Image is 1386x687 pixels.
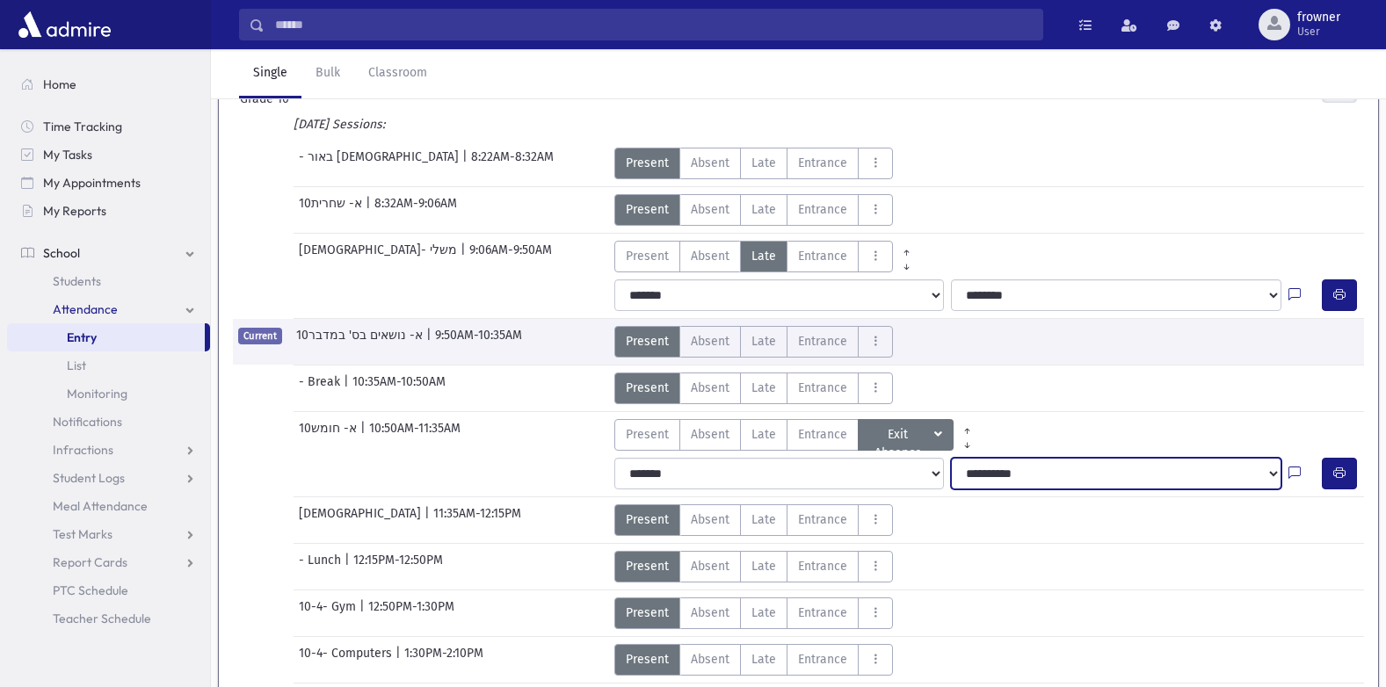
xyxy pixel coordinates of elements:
span: Present [626,154,669,172]
span: List [67,358,86,373]
span: 8:32AM-9:06AM [374,194,457,226]
span: Infractions [53,442,113,458]
span: Monitoring [67,386,127,401]
span: Entrance [798,425,847,444]
span: | [395,644,404,676]
img: AdmirePro [14,7,115,42]
span: Present [626,510,669,529]
span: Present [626,425,669,444]
span: Absent [691,604,729,622]
span: Absent [691,557,729,575]
span: 1:30PM-2:10PM [404,644,483,676]
span: Entrance [798,379,847,397]
a: List [7,351,210,380]
span: My Appointments [43,175,141,191]
span: 10:50AM-11:35AM [369,419,461,451]
span: [DEMOGRAPHIC_DATA]- משלי [299,241,461,272]
i: [DATE] Sessions: [294,117,385,132]
span: 10א- שחרית [299,194,366,226]
div: AttTypes [614,241,920,272]
span: | [345,551,353,582]
span: Meal Attendance [53,498,148,514]
a: Report Cards [7,548,210,576]
span: Attendance [53,301,118,317]
div: AttTypes [614,194,893,226]
span: My Tasks [43,147,92,163]
span: Absent [691,425,729,444]
span: Present [626,332,669,351]
span: 8:22AM-8:32AM [471,148,554,179]
span: Student Logs [53,470,125,486]
span: Entrance [798,510,847,529]
span: Time Tracking [43,119,122,134]
span: Absent [691,332,729,351]
span: | [426,326,435,358]
span: Late [751,200,776,219]
span: Late [751,332,776,351]
a: Bulk [301,49,354,98]
span: | [425,504,433,536]
span: Present [626,200,669,219]
span: School [43,245,80,261]
span: Absent [691,200,729,219]
span: | [366,194,374,226]
span: Absent [691,379,729,397]
span: 10א- נושאים בס' במדבר [296,326,426,358]
span: Absent [691,650,729,669]
span: Entrance [798,200,847,219]
span: Absent [691,154,729,172]
span: Test Marks [53,526,112,542]
span: User [1297,25,1340,39]
span: Late [751,247,776,265]
div: AttTypes [614,551,893,582]
span: 10א- חומש [299,419,360,451]
span: 10-4- Gym [299,597,359,629]
span: PTC Schedule [53,582,128,598]
span: 12:50PM-1:30PM [368,597,454,629]
a: Classroom [354,49,441,98]
span: - Break [299,372,344,404]
span: Entrance [798,247,847,265]
span: | [461,241,469,272]
span: 10-4- Computers [299,644,395,676]
a: PTC Schedule [7,576,210,604]
span: - Lunch [299,551,345,582]
a: Infractions [7,436,210,464]
span: Present [626,557,669,575]
a: Entry [7,323,205,351]
span: | [360,419,369,451]
span: Notifications [53,414,122,430]
span: Late [751,379,776,397]
span: My Reports [43,203,106,219]
a: Home [7,70,210,98]
div: AttTypes [614,597,893,629]
span: Students [53,273,101,289]
div: AttTypes [614,644,893,676]
span: 10:35AM-10:50AM [352,372,446,404]
input: Search [265,9,1042,40]
span: Absent [691,247,729,265]
span: Present [626,379,669,397]
span: Home [43,76,76,92]
div: AttTypes [614,148,893,179]
a: Students [7,267,210,295]
a: All Prior [954,419,981,433]
span: 9:06AM-9:50AM [469,241,552,272]
a: My Appointments [7,169,210,197]
span: | [462,148,471,179]
a: Notifications [7,408,210,436]
span: Teacher Schedule [53,611,151,626]
a: All Later [954,433,981,447]
span: | [344,372,352,404]
span: Late [751,510,776,529]
span: Present [626,604,669,622]
span: - באור [DEMOGRAPHIC_DATA] [299,148,462,179]
div: AttTypes [614,326,893,358]
span: Late [751,425,776,444]
a: Test Marks [7,520,210,548]
span: Present [626,650,669,669]
span: Entrance [798,557,847,575]
span: Present [626,247,669,265]
div: AttTypes [614,419,982,451]
span: Entry [67,329,97,345]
